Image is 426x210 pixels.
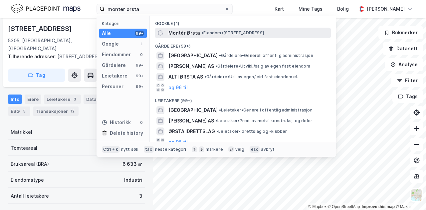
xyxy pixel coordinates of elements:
div: velg [235,147,244,152]
div: Mine Tags [299,5,322,13]
div: Bruksareal (BRA) [11,160,49,168]
div: Kontrollprogram for chat [393,178,426,210]
div: 6 633 ㎡ [122,160,142,168]
span: • [204,74,206,79]
span: Tilhørende adresser: [8,54,57,59]
div: esc [250,146,260,153]
div: Ctrl + k [102,146,120,153]
div: [STREET_ADDRESS] [8,23,73,34]
div: Antall leietakere [11,192,49,200]
div: Alle [102,29,111,37]
div: 3 [139,192,142,200]
div: 3 [21,108,28,114]
a: Improve this map [362,204,395,209]
div: [STREET_ADDRESS] [8,53,140,61]
span: • [215,64,217,69]
div: Industri [124,176,142,184]
img: logo.f888ab2527a4732fd821a326f86c7f29.svg [11,3,81,15]
span: Leietaker • Prod. av metallkonstruksj. og deler [215,118,312,123]
a: Mapbox [308,204,326,209]
div: 0 [139,52,144,57]
div: Historikk [102,118,131,126]
button: Analyse [385,58,423,71]
div: [PERSON_NAME] [367,5,405,13]
div: Matrikkel [11,128,32,136]
span: [PERSON_NAME] AS [168,62,214,70]
iframe: Chat Widget [393,178,426,210]
button: Filter [391,74,423,87]
div: 99+ [135,31,144,36]
span: Montér Ørsta [168,29,200,37]
div: Transaksjoner [33,106,79,116]
span: [PERSON_NAME] AS [168,117,214,125]
div: avbryt [261,147,275,152]
span: ØRSTA IDRETTSLAG [168,127,215,135]
div: Tomteareal [11,144,37,152]
button: Tag [8,69,65,82]
div: nytt søk [121,147,139,152]
span: Gårdeiere • Generell offentlig administrasjon [219,53,313,58]
div: 5305, [GEOGRAPHIC_DATA], [GEOGRAPHIC_DATA] [8,37,118,53]
div: Google (1) [150,16,336,28]
div: 99+ [135,73,144,79]
span: • [219,53,221,58]
div: Gårdeiere [102,61,126,69]
div: 1 [139,41,144,47]
span: • [215,118,217,123]
span: Leietaker • Idrettslag og -klubber [216,129,287,134]
span: Eiendom • [STREET_ADDRESS] [201,30,264,36]
span: Gårdeiere • Utl. av egen/leid fast eiendom el. [204,74,298,80]
a: OpenStreetMap [328,204,360,209]
div: Leietakere [102,72,127,80]
span: • [216,129,218,134]
span: [GEOGRAPHIC_DATA] [168,52,218,60]
button: Tags [392,90,423,103]
div: Leietakere [44,95,81,104]
div: Kategori [102,21,147,26]
span: Leietaker • Generell offentlig administrasjon [219,107,313,113]
div: Google [102,40,119,48]
button: Bokmerker [378,26,423,39]
div: 99+ [135,63,144,68]
div: Eiendomstype [11,176,44,184]
div: Gårdeiere (99+) [150,38,336,50]
div: Datasett [84,95,108,104]
div: 3 [72,96,78,103]
div: ESG [8,106,30,116]
span: [GEOGRAPHIC_DATA] [168,106,218,114]
div: tab [144,146,154,153]
span: • [219,107,221,112]
div: neste kategori [155,147,186,152]
div: Bolig [337,5,349,13]
div: Personer [102,83,123,91]
div: Eiere [25,95,41,104]
div: Eiendommer [102,51,131,59]
div: Info [8,95,22,104]
button: og 96 til [168,138,188,146]
div: Kart [275,5,284,13]
button: Datasett [383,42,423,55]
div: 0 [139,120,144,125]
span: ALTI ØRSTA AS [168,73,203,81]
div: 12 [69,108,76,114]
div: 99+ [135,84,144,89]
span: • [201,30,203,35]
div: Leietakere (99+) [150,93,336,105]
div: markere [206,147,223,152]
input: Søk på adresse, matrikkel, gårdeiere, leietakere eller personer [105,4,224,14]
button: og 96 til [168,84,188,92]
div: Delete history [110,129,143,137]
span: Gårdeiere • Utvikl./salg av egen fast eiendom [215,64,310,69]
